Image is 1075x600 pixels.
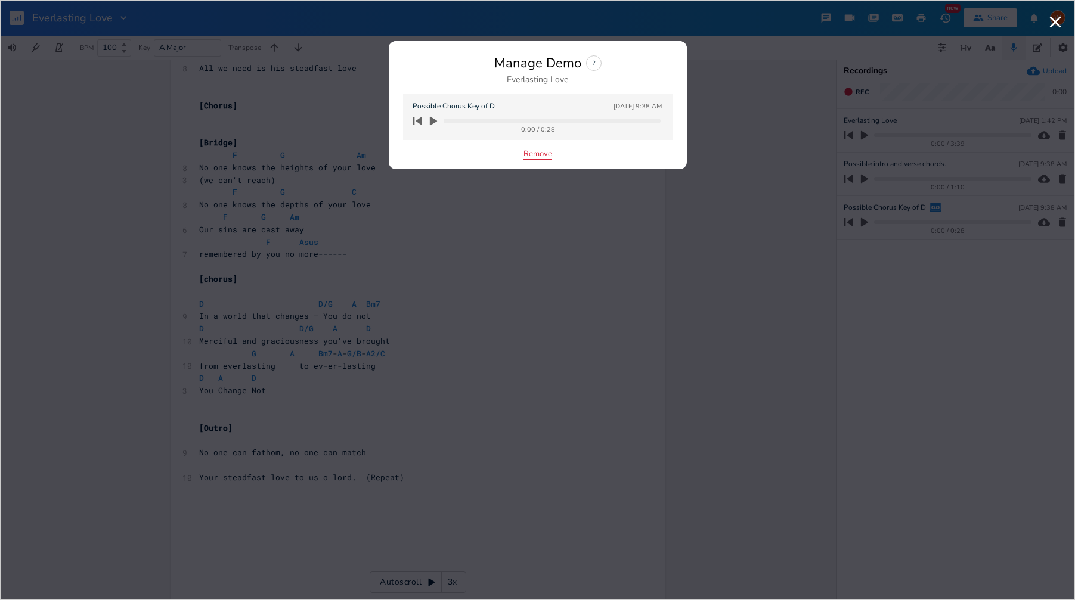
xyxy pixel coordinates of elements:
[416,126,661,133] div: 0:00 / 0:28
[494,57,581,70] div: Manage Demo
[614,103,662,110] div: [DATE] 9:38 AM
[586,55,602,71] div: ?
[507,76,568,84] div: Everlasting Love
[413,101,495,112] span: Possible Chorus Key of D
[523,150,552,160] button: Remove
